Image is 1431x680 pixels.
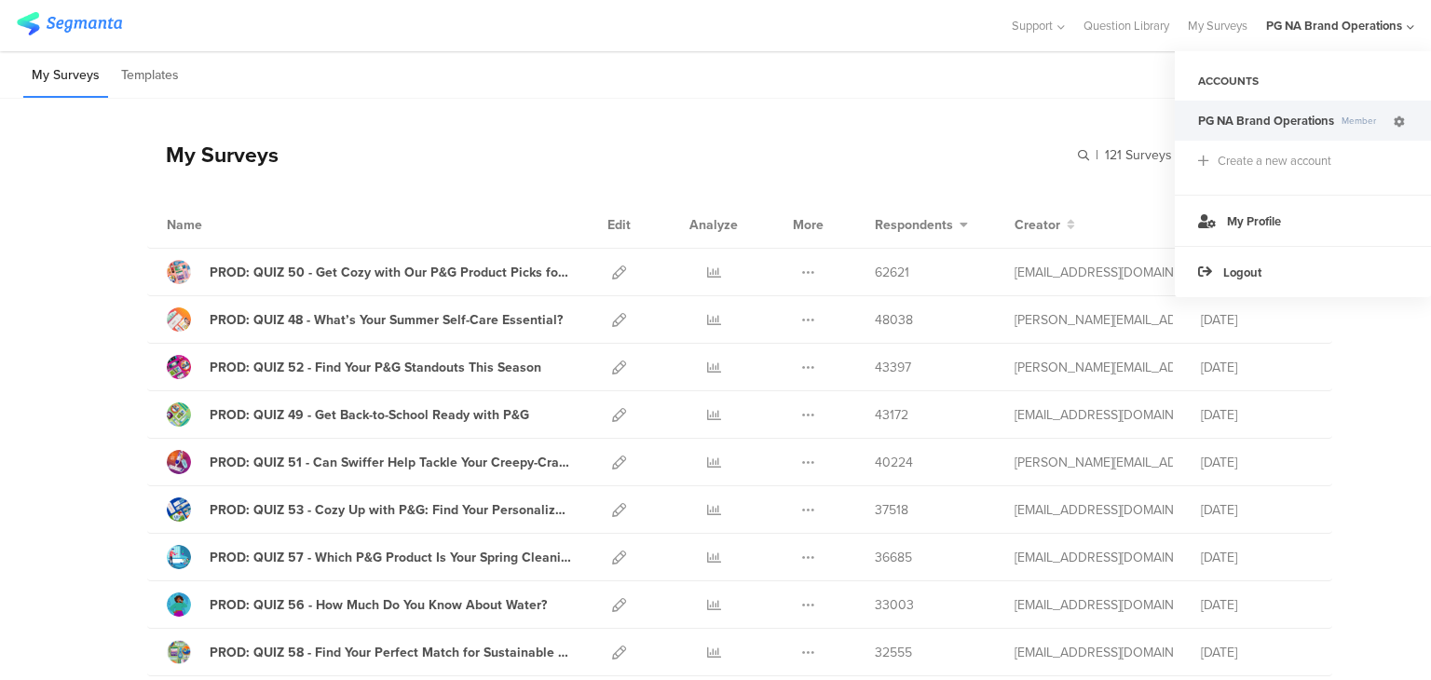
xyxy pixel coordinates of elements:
[1015,358,1173,377] div: harish.kumar@ltimindtree.com
[113,54,187,98] li: Templates
[1015,405,1173,425] div: varun.yadav@mindtree.com
[167,497,571,522] a: PROD: QUIZ 53 - Cozy Up with P&G: Find Your Personalized Cold-Weather Essentials
[167,592,547,617] a: PROD: QUIZ 56 - How Much Do You Know About Water?
[1201,405,1313,425] div: [DATE]
[686,201,742,248] div: Analyze
[167,307,563,332] a: PROD: QUIZ 48 - What’s Your Summer Self-Care Essential?
[875,215,953,235] span: Respondents
[1201,310,1313,330] div: [DATE]
[1198,112,1334,129] span: PG NA Brand Operations
[875,310,913,330] span: 48038
[167,640,571,664] a: PROD: QUIZ 58 - Find Your Perfect Match for Sustainable Living
[1175,195,1431,246] a: My Profile
[875,358,911,377] span: 43397
[147,139,279,170] div: My Surveys
[23,54,108,98] li: My Surveys
[1015,310,1173,330] div: harish.kumar@ltimindtree.com
[167,450,571,474] a: PROD: QUIZ 51 - Can Swiffer Help Tackle Your Creepy-Crawlies?
[875,643,912,662] span: 32555
[1015,548,1173,567] div: kumar.h.7@pg.com
[875,405,908,425] span: 43172
[1093,145,1101,165] span: |
[210,453,571,472] div: PROD: QUIZ 51 - Can Swiffer Help Tackle Your Creepy-Crawlies?
[167,215,279,235] div: Name
[875,500,908,520] span: 37518
[1015,215,1060,235] span: Creator
[1201,500,1313,520] div: [DATE]
[788,201,828,248] div: More
[1201,643,1313,662] div: [DATE]
[17,12,122,35] img: segmanta logo
[210,405,529,425] div: PROD: QUIZ 49 - Get Back-to-School Ready with P&G
[167,355,541,379] a: PROD: QUIZ 52 - Find Your P&G Standouts This Season
[1227,212,1281,230] span: My Profile
[1015,263,1173,282] div: varun.yadav@mindtree.com
[875,548,912,567] span: 36685
[1015,643,1173,662] div: kumar.h.7@pg.com
[210,548,571,567] div: PROD: QUIZ 57 - Which P&G Product Is Your Spring Cleaning Must-Have?
[875,595,914,615] span: 33003
[1201,595,1313,615] div: [DATE]
[210,263,571,282] div: PROD: QUIZ 50 - Get Cozy with Our P&G Product Picks for Fall
[210,310,563,330] div: PROD: QUIZ 48 - What’s Your Summer Self-Care Essential?
[875,263,909,282] span: 62621
[1015,453,1173,472] div: harish.kumar@ltimindtree.com
[1201,453,1313,472] div: [DATE]
[1012,17,1053,34] span: Support
[1015,215,1075,235] button: Creator
[1223,264,1261,281] span: Logout
[1201,358,1313,377] div: [DATE]
[167,545,571,569] a: PROD: QUIZ 57 - Which P&G Product Is Your Spring Cleaning Must-Have?
[1201,548,1313,567] div: [DATE]
[210,643,571,662] div: PROD: QUIZ 58 - Find Your Perfect Match for Sustainable Living
[1015,595,1173,615] div: kumar.h.7@pg.com
[1015,500,1173,520] div: kumar.h.7@pg.com
[875,215,968,235] button: Respondents
[1175,65,1431,97] div: ACCOUNTS
[210,358,541,377] div: PROD: QUIZ 52 - Find Your P&G Standouts This Season
[599,201,639,248] div: Edit
[167,402,529,427] a: PROD: QUIZ 49 - Get Back-to-School Ready with P&G
[1266,17,1402,34] div: PG NA Brand Operations
[875,453,913,472] span: 40224
[1105,145,1172,165] span: 121 Surveys
[210,595,547,615] div: PROD: QUIZ 56 - How Much Do You Know About Water?
[210,500,571,520] div: PROD: QUIZ 53 - Cozy Up with P&G: Find Your Personalized Cold-Weather Essentials
[1218,152,1331,170] div: Create a new account
[1334,114,1391,128] span: Member
[167,260,571,284] a: PROD: QUIZ 50 - Get Cozy with Our P&G Product Picks for Fall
